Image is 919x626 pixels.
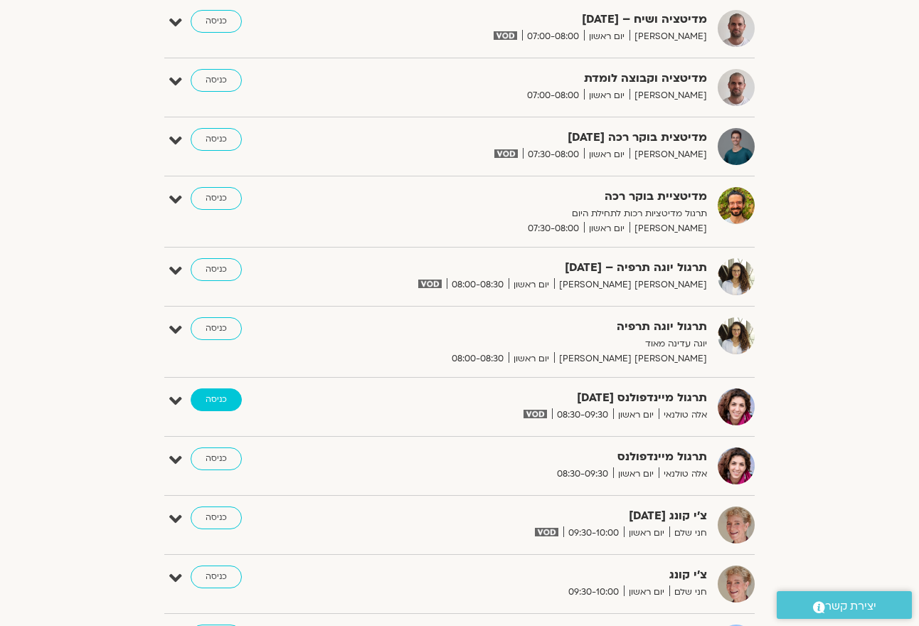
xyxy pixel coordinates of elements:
[191,128,242,151] a: כניסה
[630,88,707,103] span: [PERSON_NAME]
[191,258,242,281] a: כניסה
[535,528,558,536] img: vodicon
[358,447,707,467] strong: תרגול מיינדפולנס
[494,31,517,40] img: vodicon
[358,10,707,29] strong: מדיטציה ושיח – [DATE]
[494,149,518,158] img: vodicon
[552,467,613,482] span: 08:30-09:30
[191,506,242,529] a: כניסה
[358,566,707,585] strong: צ'י קונג
[358,128,707,147] strong: מדיטצית בוקר רכה [DATE]
[630,29,707,44] span: [PERSON_NAME]
[358,187,707,206] strong: מדיטציית בוקר רכה
[358,388,707,408] strong: תרגול מיינדפולנס [DATE]
[624,526,669,541] span: יום ראשון
[358,69,707,88] strong: מדיטציה וקבוצה לומדת
[191,10,242,33] a: כניסה
[630,147,707,162] span: [PERSON_NAME]
[358,336,707,351] p: יוגה עדינה מאוד
[447,351,509,366] span: 08:00-08:30
[523,221,584,236] span: 07:30-08:00
[509,351,554,366] span: יום ראשון
[563,585,624,600] span: 09:30-10:00
[554,351,707,366] span: [PERSON_NAME] [PERSON_NAME]
[669,585,707,600] span: חני שלם
[669,526,707,541] span: חני שלם
[447,277,509,292] span: 08:00-08:30
[613,408,659,423] span: יום ראשון
[777,591,912,619] a: יצירת קשר
[613,467,659,482] span: יום ראשון
[825,597,876,616] span: יצירת קשר
[584,29,630,44] span: יום ראשון
[191,317,242,340] a: כניסה
[522,29,584,44] span: 07:00-08:00
[358,258,707,277] strong: תרגול יוגה תרפיה – [DATE]
[584,147,630,162] span: יום ראשון
[552,408,613,423] span: 08:30-09:30
[191,566,242,588] a: כניסה
[624,585,669,600] span: יום ראשון
[191,388,242,411] a: כניסה
[418,280,442,288] img: vodicon
[191,447,242,470] a: כניסה
[584,221,630,236] span: יום ראשון
[659,467,707,482] span: אלה טולנאי
[524,410,547,418] img: vodicon
[191,187,242,210] a: כניסה
[584,88,630,103] span: יום ראשון
[358,317,707,336] strong: תרגול יוגה תרפיה
[523,147,584,162] span: 07:30-08:00
[522,88,584,103] span: 07:00-08:00
[191,69,242,92] a: כניסה
[554,277,707,292] span: [PERSON_NAME] [PERSON_NAME]
[358,506,707,526] strong: צ'י קונג [DATE]
[563,526,624,541] span: 09:30-10:00
[630,221,707,236] span: [PERSON_NAME]
[358,206,707,221] p: תרגול מדיטציות רכות לתחילת היום
[659,408,707,423] span: אלה טולנאי
[509,277,554,292] span: יום ראשון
